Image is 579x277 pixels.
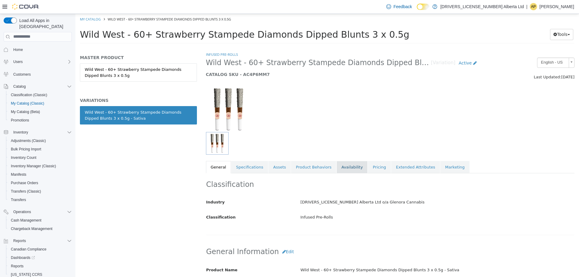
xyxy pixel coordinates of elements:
button: Catalog [1,82,74,91]
button: Users [11,58,25,65]
button: Canadian Compliance [6,245,74,253]
span: Bulk Pricing Import [8,146,72,153]
span: Dashboards [8,254,72,261]
a: Product Behaviors [216,147,261,160]
button: My Catalog (Beta) [6,108,74,116]
button: Customers [1,70,74,78]
span: Reports [13,238,26,243]
a: Promotions [8,117,32,124]
span: English - US [462,44,491,53]
span: [US_STATE] CCRS [11,272,42,277]
span: Product Name [131,254,162,258]
h5: MASTER PRODUCT [5,41,122,46]
button: Promotions [6,116,74,124]
button: My Catalog (Classic) [6,99,74,108]
a: Purchase Orders [8,179,41,187]
a: Assets [193,147,215,160]
span: Promotions [11,118,29,123]
a: Customers [11,71,33,78]
span: Inventory Count [11,155,36,160]
span: Classification (Classic) [11,93,47,97]
span: Wild West - 60+ Strawberry Stampede Diamonds Dipped Blunts 3 x 0.5g [32,3,156,8]
span: Cash Management [11,218,41,223]
button: Bulk Pricing Import [6,145,74,153]
button: Inventory [1,128,74,137]
span: Customers [11,70,72,78]
span: Classification [131,201,160,206]
span: Canadian Compliance [11,247,46,252]
span: My Catalog (Beta) [11,109,40,114]
h2: General Information [131,232,499,244]
button: Classification (Classic) [6,91,74,99]
a: My Catalog (Beta) [8,108,43,115]
img: Cova [12,4,39,10]
a: Wild West - 60+ Strawberry Stampede Diamonds Dipped Blunts 3 x 0.5g [5,49,122,68]
span: Active [383,47,396,52]
span: Operations [11,208,72,216]
span: Catalog [13,84,26,89]
span: Home [13,47,23,52]
button: Operations [11,208,33,216]
p: [DRIVERS_LICENSE_NUMBER] Alberta Ltd [440,3,524,10]
a: Specifications [156,147,193,160]
p: | [526,3,527,10]
button: Reports [1,237,74,245]
small: [Variation] [356,47,380,52]
a: Home [11,46,25,53]
div: Infused Pre-Rolls [220,198,503,209]
span: Purchase Orders [8,179,72,187]
a: My Catalog (Classic) [8,100,47,107]
a: Infused Pre-Rolls [131,38,163,43]
button: Inventory Manager (Classic) [6,162,74,170]
span: Users [13,59,23,64]
a: Inventory Manager (Classic) [8,162,59,170]
span: AP [531,3,536,10]
button: Transfers [6,196,74,204]
div: Amanda Pedersen [530,3,537,10]
span: Cash Management [8,217,72,224]
span: Inventory Manager (Classic) [11,164,56,168]
img: 150 [131,73,176,118]
button: Transfers (Classic) [6,187,74,196]
span: Wild West - 60+ Strawberry Stampede Diamonds Dipped Blunts 3 x 0.5g [5,15,334,26]
button: Inventory Count [6,153,74,162]
span: Feedback [394,4,412,10]
span: Industry [131,186,150,190]
a: Inventory Count [8,154,39,161]
span: Canadian Compliance [8,246,72,253]
a: Marketing [365,147,394,160]
span: My Catalog (Beta) [8,108,72,115]
span: Customers [13,72,31,77]
span: My Catalog (Classic) [8,100,72,107]
div: Wild West - 60+ Strawberry Stampede Diamonds Dipped Blunts 3 x 0.5g - Sativa [220,251,503,262]
span: My Catalog (Classic) [11,101,44,106]
span: Adjustments (Classic) [8,137,72,144]
span: Reports [11,237,72,244]
span: Classification (Classic) [8,91,72,99]
h5: VARIATIONS [5,84,122,89]
button: Chargeback Management [6,225,74,233]
h5: CATALOG SKU - AC4P6MM7 [131,58,405,63]
a: Cash Management [8,217,44,224]
a: Classification (Classic) [8,91,50,99]
span: [DATE] [486,61,499,65]
a: Canadian Compliance [8,246,49,253]
a: Dashboards [6,253,74,262]
a: Availability [261,147,292,160]
button: Home [1,45,74,54]
a: Chargeback Management [8,225,55,232]
button: Edit [204,232,222,244]
span: Transfers (Classic) [11,189,41,194]
a: Extended Attributes [316,147,365,160]
h2: Classification [131,166,499,175]
span: Transfers [11,197,26,202]
p: [PERSON_NAME] [539,3,574,10]
button: Inventory [11,129,30,136]
span: Inventory Count [8,154,72,161]
a: Manifests [8,171,29,178]
span: Home [11,46,72,53]
div: Wild West - 60+ Strawberry Stampede Diamonds Dipped Blunts 3 x 0.5g - Sativa [9,96,117,107]
span: Load All Apps in [GEOGRAPHIC_DATA] [17,17,72,30]
div: [DRIVERS_LICENSE_NUMBER] Alberta Ltd o/a Glenora Cannabis [220,183,503,194]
